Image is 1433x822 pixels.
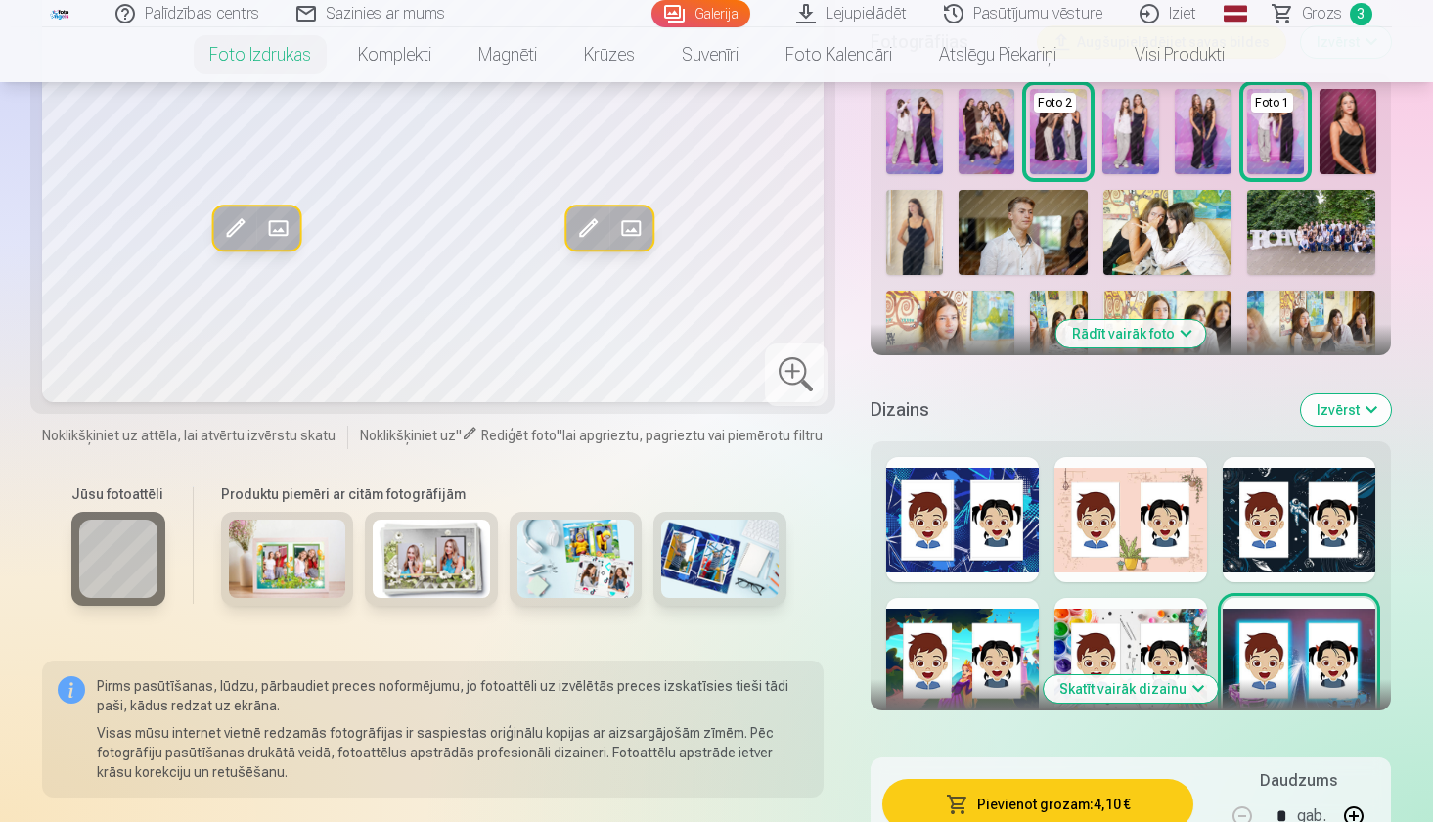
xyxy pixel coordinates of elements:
img: /fa1 [50,8,71,20]
h5: Daudzums [1260,769,1337,793]
button: Skatīt vairāk dizainu [1044,675,1218,703]
a: Foto izdrukas [186,27,335,82]
a: Visi produkti [1080,27,1248,82]
button: Rādīt vairāk foto [1056,320,1206,347]
div: Foto 2 [1034,93,1076,113]
span: lai apgrieztu, pagrieztu vai piemērotu filtru [562,427,823,442]
a: Suvenīri [658,27,762,82]
span: " [557,427,562,442]
span: Noklikšķiniet uz [360,427,456,442]
a: Komplekti [335,27,455,82]
a: Magnēti [455,27,560,82]
a: Atslēgu piekariņi [916,27,1080,82]
span: Noklikšķiniet uz attēla, lai atvērtu izvērstu skatu [42,425,336,444]
h5: Dizains [871,396,1286,424]
button: Izvērst [1301,394,1391,426]
p: Pirms pasūtīšanas, lūdzu, pārbaudiet preces noformējumu, jo fotoattēli uz izvēlētās preces izskat... [97,675,808,714]
p: Visas mūsu internet vietnē redzamās fotogrāfijas ir saspiestas oriģinālu kopijas ar aizsargājošām... [97,722,808,781]
span: Rediģēt foto [481,427,557,442]
span: 3 [1350,3,1372,25]
span: Grozs [1302,2,1342,25]
h6: Produktu piemēri ar citām fotogrāfijām [213,483,794,503]
div: Foto 1 [1251,93,1293,113]
span: " [456,427,462,442]
a: Foto kalendāri [762,27,916,82]
a: Krūzes [560,27,658,82]
h6: Jūsu fotoattēli [71,483,165,503]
